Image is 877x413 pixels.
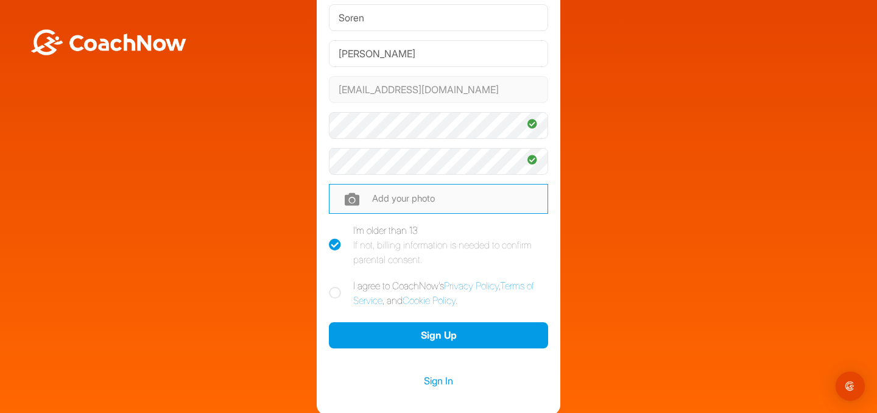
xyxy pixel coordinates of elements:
[353,223,548,267] div: I'm older than 13
[329,76,548,103] input: Email
[329,40,548,67] input: Last Name
[329,322,548,348] button: Sign Up
[329,4,548,31] input: First Name
[836,372,865,401] div: Open Intercom Messenger
[29,29,188,55] img: BwLJSsUCoWCh5upNqxVrqldRgqLPVwmV24tXu5FoVAoFEpwwqQ3VIfuoInZCoVCoTD4vwADAC3ZFMkVEQFDAAAAAElFTkSuQmCC
[403,294,456,306] a: Cookie Policy
[444,280,499,292] a: Privacy Policy
[329,373,548,389] a: Sign In
[353,238,548,267] div: If not, billing information is needed to confirm parental consent.
[329,278,548,308] label: I agree to CoachNow's , , and .
[353,280,534,306] a: Terms of Service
